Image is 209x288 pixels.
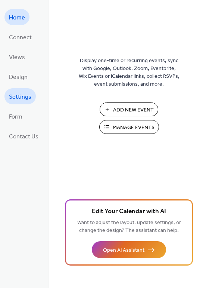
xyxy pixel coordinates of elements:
span: Settings [9,91,31,103]
a: Connect [4,29,36,45]
a: Settings [4,88,36,104]
span: Add New Event [113,106,154,114]
a: Design [4,68,32,85]
span: Connect [9,32,32,43]
span: Display one-time or recurring events, sync with Google, Outlook, Zoom, Eventbrite, Wix Events or ... [79,57,180,88]
span: Edit Your Calendar with AI [92,206,166,217]
button: Open AI Assistant [92,241,166,258]
span: Views [9,52,25,63]
a: Form [4,108,27,124]
a: Contact Us [4,128,43,144]
span: Manage Events [113,124,155,132]
a: Views [4,49,29,65]
span: Home [9,12,25,24]
span: Want to adjust the layout, update settings, or change the design? The assistant can help. [77,218,181,236]
span: Open AI Assistant [103,246,144,254]
button: Add New Event [100,102,158,116]
span: Form [9,111,22,123]
span: Contact Us [9,131,38,143]
a: Home [4,9,29,25]
span: Design [9,71,28,83]
button: Manage Events [99,120,159,134]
